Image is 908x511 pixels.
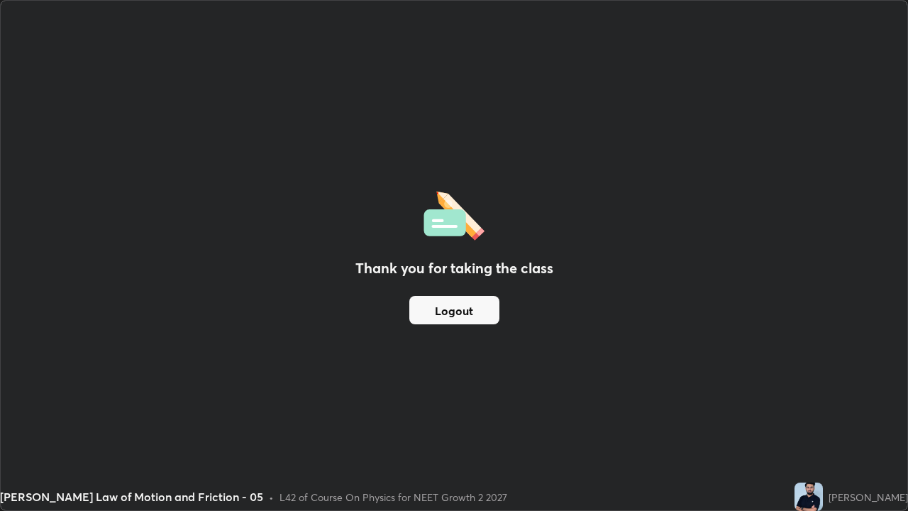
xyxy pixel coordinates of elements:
div: [PERSON_NAME] [829,490,908,505]
h2: Thank you for taking the class [355,258,553,279]
div: L42 of Course On Physics for NEET Growth 2 2027 [279,490,507,505]
img: ef2b50091f9441e5b7725b7ba0742755.jpg [794,483,823,511]
div: • [269,490,274,505]
img: offlineFeedback.1438e8b3.svg [423,187,485,241]
button: Logout [409,296,499,324]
